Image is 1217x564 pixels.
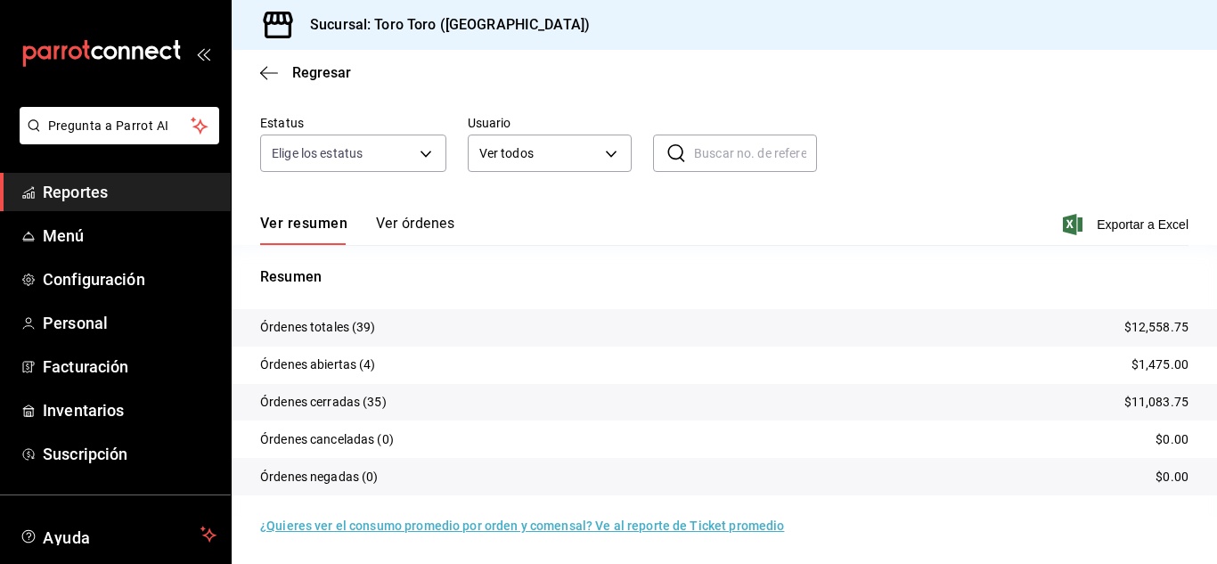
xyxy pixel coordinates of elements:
button: Regresar [260,64,351,81]
button: Ver órdenes [376,215,454,245]
div: navigation tabs [260,215,454,245]
span: Ver todos [479,144,599,163]
p: Resumen [260,266,1188,288]
a: ¿Quieres ver el consumo promedio por orden y comensal? Ve al reporte de Ticket promedio [260,519,784,533]
span: Configuración [43,267,216,291]
p: Órdenes cerradas (35) [260,393,387,412]
button: open_drawer_menu [196,46,210,61]
button: Pregunta a Parrot AI [20,107,219,144]
h3: Sucursal: Toro Toro ([GEOGRAPHIC_DATA]) [296,14,590,36]
p: $11,083.75 [1124,393,1188,412]
span: Menú [43,224,216,248]
p: $0.00 [1156,468,1188,486]
p: Órdenes negadas (0) [260,468,379,486]
span: Pregunta a Parrot AI [48,117,192,135]
span: Inventarios [43,398,216,422]
span: Elige los estatus [272,144,363,162]
span: Ayuda [43,524,193,545]
a: Pregunta a Parrot AI [12,129,219,148]
p: $0.00 [1156,430,1188,449]
span: Personal [43,311,216,335]
label: Estatus [260,117,446,129]
label: Usuario [468,117,632,129]
p: Órdenes totales (39) [260,318,376,337]
span: Reportes [43,180,216,204]
button: Ver resumen [260,215,347,245]
p: $1,475.00 [1131,356,1188,374]
span: Facturación [43,355,216,379]
button: Exportar a Excel [1066,214,1188,235]
input: Buscar no. de referencia [694,135,817,171]
p: $12,558.75 [1124,318,1188,337]
p: Órdenes canceladas (0) [260,430,394,449]
span: Suscripción [43,442,216,466]
p: Órdenes abiertas (4) [260,356,376,374]
span: Regresar [292,64,351,81]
